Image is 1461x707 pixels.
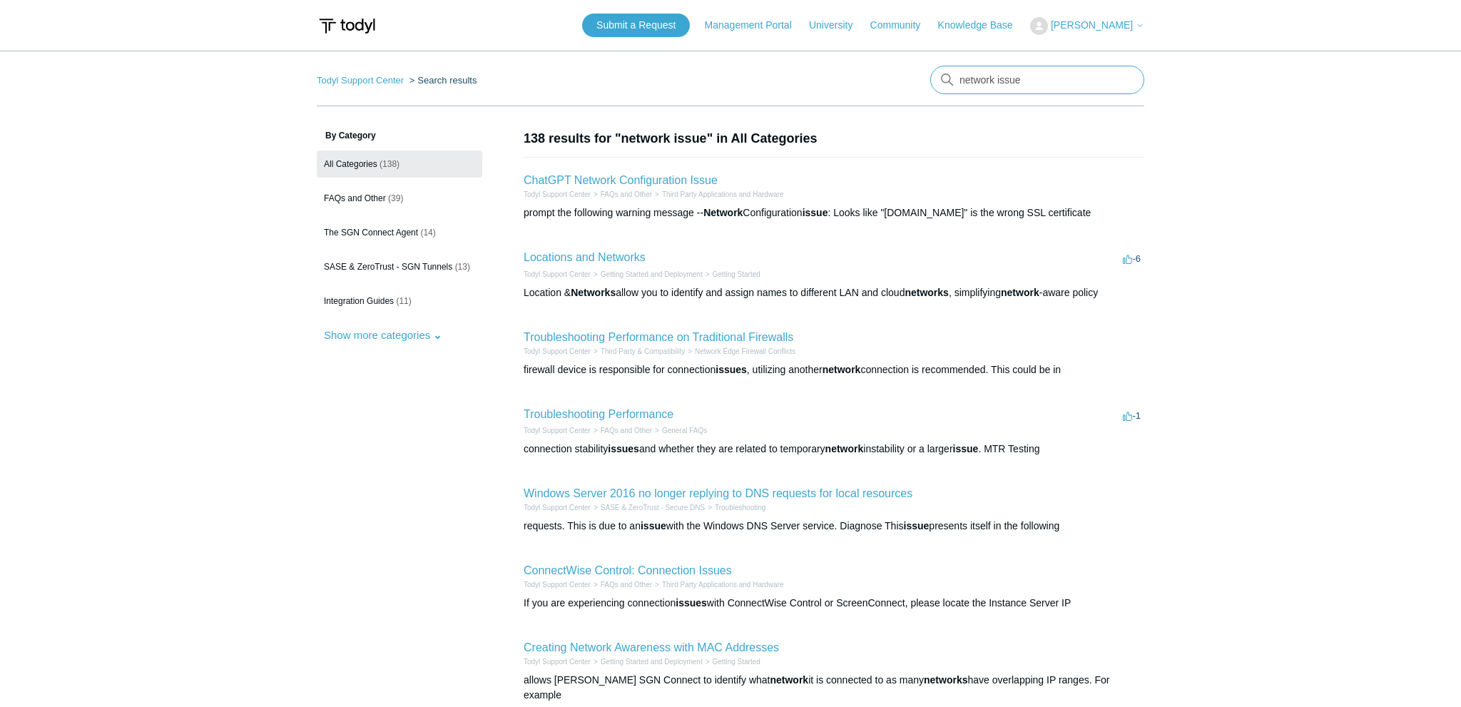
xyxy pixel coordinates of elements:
a: Windows Server 2016 no longer replying to DNS requests for local resources [524,487,912,499]
li: Todyl Support Center [317,75,407,86]
li: Todyl Support Center [524,579,591,590]
a: ConnectWise Control: Connection Issues [524,564,732,576]
a: SASE & ZeroTrust - Secure DNS [601,504,705,512]
li: General FAQs [652,425,707,436]
span: (13) [455,262,470,272]
a: FAQs and Other [601,427,652,434]
a: Troubleshooting [715,504,765,512]
a: The SGN Connect Agent (14) [317,219,482,246]
a: Todyl Support Center [524,347,591,355]
a: FAQs and Other (39) [317,185,482,212]
li: Todyl Support Center [524,425,591,436]
em: Networks [571,287,616,298]
li: Todyl Support Center [524,269,591,280]
li: Third Party Applications and Hardware [652,579,783,590]
span: [PERSON_NAME] [1051,19,1133,31]
div: If you are experiencing connection with ConnectWise Control or ScreenConnect, please locate the I... [524,596,1144,611]
a: Locations and Networks [524,251,646,263]
span: -1 [1123,410,1141,421]
li: Getting Started [703,656,760,667]
em: issue [904,520,930,531]
button: Show more categories [317,322,449,348]
a: FAQs and Other [601,190,652,198]
a: SASE & ZeroTrust - SGN Tunnels (13) [317,253,482,280]
em: network [823,364,861,375]
a: Todyl Support Center [524,504,591,512]
a: Todyl Support Center [524,581,591,589]
a: General FAQs [662,427,707,434]
em: issue [641,520,666,531]
a: ChatGPT Network Configuration Issue [524,174,718,186]
li: SASE & ZeroTrust - Secure DNS [591,502,705,513]
div: Location & allow you to identify and assign names to different LAN and cloud , simplifying -aware... [524,285,1144,300]
em: issue [953,443,979,454]
em: Network [703,207,743,218]
h3: By Category [317,129,482,142]
a: Getting Started [713,270,760,278]
a: Knowledge Base [938,18,1027,33]
a: Third Party Applications and Hardware [662,190,784,198]
li: Getting Started [703,269,760,280]
li: FAQs and Other [591,189,652,200]
li: Troubleshooting [705,502,765,513]
a: Getting Started [713,658,760,666]
em: issues [676,597,707,609]
a: Todyl Support Center [524,270,591,278]
li: FAQs and Other [591,425,652,436]
em: network [1001,287,1039,298]
span: (14) [420,228,435,238]
li: Todyl Support Center [524,346,591,357]
span: The SGN Connect Agent [324,228,418,238]
a: Integration Guides (11) [317,288,482,315]
li: Todyl Support Center [524,502,591,513]
span: Integration Guides [324,296,394,306]
h1: 138 results for "network issue" in All Categories [524,129,1144,148]
li: Getting Started and Deployment [591,269,703,280]
a: Troubleshooting Performance [524,408,673,420]
a: All Categories (138) [317,151,482,178]
button: [PERSON_NAME] [1030,17,1144,35]
li: Search results [407,75,477,86]
div: prompt the following warning message -- Configuration : Looks like "[DOMAIN_NAME]" is the wrong S... [524,205,1144,220]
span: SASE & ZeroTrust - SGN Tunnels [324,262,452,272]
span: All Categories [324,159,377,169]
a: Getting Started and Deployment [601,658,703,666]
a: Todyl Support Center [524,427,591,434]
span: (11) [396,296,411,306]
li: Network Edge Firewall Conflicts [685,346,795,357]
span: (138) [380,159,399,169]
span: -6 [1123,253,1141,264]
li: FAQs and Other [591,579,652,590]
em: network [825,443,864,454]
div: firewall device is responsible for connection , utilizing another connection is recommended. This... [524,362,1144,377]
a: Management Portal [705,18,806,33]
li: Third Party & Compatibility [591,346,685,357]
a: Third Party & Compatibility [601,347,685,355]
li: Third Party Applications and Hardware [652,189,783,200]
a: Todyl Support Center [524,658,591,666]
div: connection stability and whether they are related to temporary instability or a larger . MTR Testing [524,442,1144,457]
a: Getting Started and Deployment [601,270,703,278]
a: FAQs and Other [601,581,652,589]
span: FAQs and Other [324,193,386,203]
em: networks [924,674,967,686]
a: University [809,18,867,33]
a: Third Party Applications and Hardware [662,581,784,589]
a: Creating Network Awareness with MAC Addresses [524,641,779,653]
em: networks [905,287,948,298]
a: Network Edge Firewall Conflicts [695,347,795,355]
a: Todyl Support Center [317,75,404,86]
li: Todyl Support Center [524,656,591,667]
div: allows [PERSON_NAME] SGN Connect to identify what it is connected to as many have overlapping IP ... [524,673,1144,703]
a: Community [870,18,935,33]
span: (39) [388,193,403,203]
a: Troubleshooting Performance on Traditional Firewalls [524,331,793,343]
em: issue [803,207,828,218]
a: Todyl Support Center [524,190,591,198]
img: Todyl Support Center Help Center home page [317,13,377,39]
em: network [770,674,808,686]
em: issues [716,364,747,375]
li: Getting Started and Deployment [591,656,703,667]
input: Search [930,66,1144,94]
em: issues [608,443,639,454]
